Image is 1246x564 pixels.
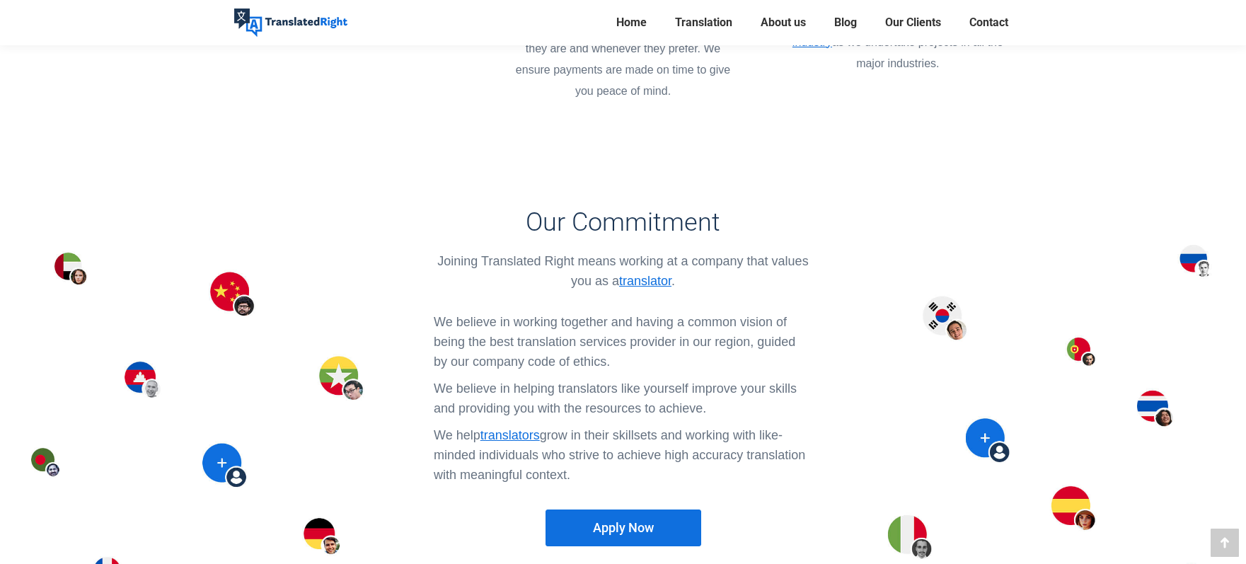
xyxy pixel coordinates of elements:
a: Our Clients [881,13,945,33]
div: Joining Translated Right means working at a company that values you as a . [434,251,812,291]
a: Home [612,13,651,33]
p: We help grow in their skillsets and working with like-minded individuals who strive to achieve hi... [434,425,812,485]
h3: Our Commitment [434,207,812,237]
span: Home [616,16,647,30]
span: Apply Now [593,521,654,535]
span: Blog [834,16,857,30]
img: Translated Right [234,8,347,37]
a: Apply Now [546,510,701,546]
a: About us [756,13,810,33]
p: We believe in working together and having a common vision of being the best translation services ... [434,312,812,372]
span: Contact [969,16,1008,30]
p: We believe in helping translators like yourself improve your skills and providing you with the re... [434,379,812,418]
span: Our Clients [885,16,941,30]
a: translator [619,274,671,288]
a: Blog [830,13,861,33]
a: Contact [965,13,1013,33]
a: Translation [671,13,737,33]
span: Translation [675,16,732,30]
a: translators [480,428,540,442]
span: About us [761,16,806,30]
a: Specialise in your industry [792,15,991,48]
